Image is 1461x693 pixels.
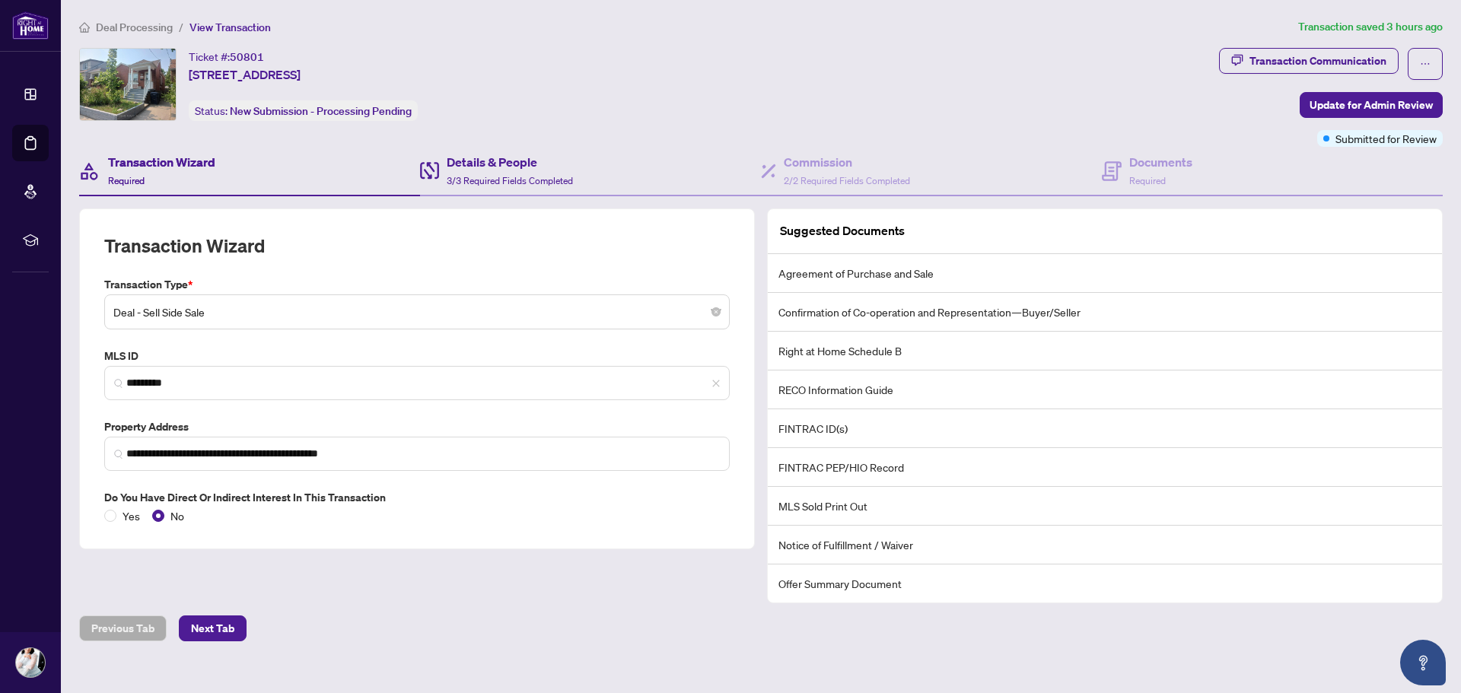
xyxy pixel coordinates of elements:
span: Next Tab [191,616,234,641]
span: ellipsis [1420,59,1431,69]
div: Transaction Communication [1249,49,1386,73]
span: 3/3 Required Fields Completed [447,175,573,186]
h4: Commission [784,153,910,171]
span: close-circle [711,307,721,316]
h2: Transaction Wizard [104,234,265,258]
label: Transaction Type [104,276,730,293]
article: Suggested Documents [780,221,905,240]
li: / [179,18,183,36]
span: Deal - Sell Side Sale [113,297,721,326]
span: Required [1129,175,1166,186]
button: Open asap [1400,640,1446,685]
span: No [164,507,190,524]
span: Deal Processing [96,21,173,34]
label: Property Address [104,418,730,435]
button: Update for Admin Review [1300,92,1443,118]
button: Previous Tab [79,615,167,641]
h4: Documents [1129,153,1192,171]
li: Agreement of Purchase and Sale [768,254,1442,293]
article: Transaction saved 3 hours ago [1298,18,1443,36]
span: 50801 [230,50,264,64]
div: Ticket #: [189,48,264,65]
li: Notice of Fulfillment / Waiver [768,526,1442,564]
span: [STREET_ADDRESS] [189,65,301,84]
li: Right at Home Schedule B [768,332,1442,370]
span: New Submission - Processing Pending [230,104,412,118]
span: Yes [116,507,146,524]
span: home [79,22,90,33]
button: Next Tab [179,615,247,641]
label: Do you have direct or indirect interest in this transaction [104,489,730,506]
img: Profile Icon [16,648,45,677]
div: Status: [189,100,418,121]
img: search_icon [114,450,123,459]
img: IMG-E12332220_1.jpg [80,49,176,120]
h4: Details & People [447,153,573,171]
span: Update for Admin Review [1310,93,1433,117]
span: Required [108,175,145,186]
li: Confirmation of Co-operation and Representation—Buyer/Seller [768,293,1442,332]
button: Transaction Communication [1219,48,1399,74]
h4: Transaction Wizard [108,153,215,171]
li: FINTRAC PEP/HIO Record [768,448,1442,487]
span: close [711,379,721,388]
li: RECO Information Guide [768,370,1442,409]
span: View Transaction [189,21,271,34]
span: 2/2 Required Fields Completed [784,175,910,186]
li: MLS Sold Print Out [768,487,1442,526]
span: Submitted for Review [1335,130,1437,147]
li: FINTRAC ID(s) [768,409,1442,448]
label: MLS ID [104,348,730,364]
li: Offer Summary Document [768,564,1442,602]
img: logo [12,11,49,40]
img: search_icon [114,379,123,388]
